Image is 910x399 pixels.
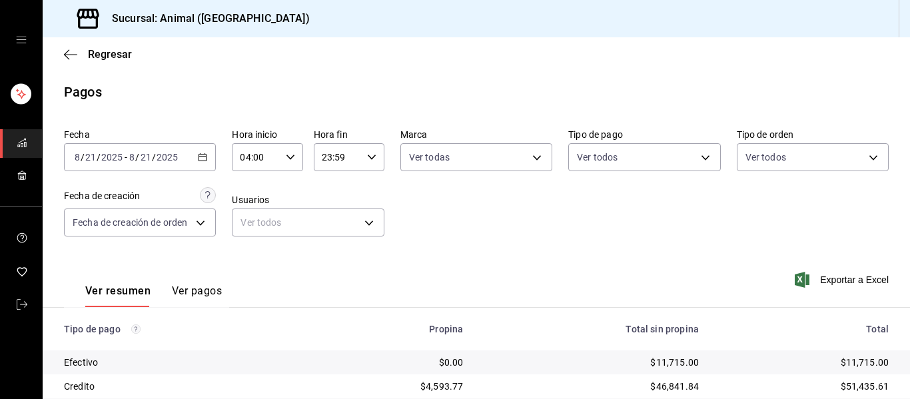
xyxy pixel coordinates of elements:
[85,284,222,307] div: navigation tabs
[64,324,303,334] div: Tipo de pago
[484,324,699,334] div: Total sin propina
[135,152,139,163] span: /
[64,48,132,61] button: Regresar
[324,380,464,393] div: $4,593.77
[745,151,786,164] span: Ver todos
[88,48,132,61] span: Regresar
[85,284,151,307] button: Ver resumen
[64,130,216,139] label: Fecha
[156,152,179,163] input: ----
[484,380,699,393] div: $46,841.84
[85,152,97,163] input: --
[232,130,302,139] label: Hora inicio
[74,152,81,163] input: --
[324,356,464,369] div: $0.00
[314,130,384,139] label: Hora fin
[232,195,384,204] label: Usuarios
[64,189,140,203] div: Fecha de creación
[101,152,123,163] input: ----
[737,130,889,139] label: Tipo de orden
[152,152,156,163] span: /
[125,152,127,163] span: -
[64,356,303,369] div: Efectivo
[720,324,889,334] div: Total
[400,130,552,139] label: Marca
[64,380,303,393] div: Credito
[101,11,310,27] h3: Sucursal: Animal ([GEOGRAPHIC_DATA])
[568,130,720,139] label: Tipo de pago
[484,356,699,369] div: $11,715.00
[140,152,152,163] input: --
[577,151,618,164] span: Ver todos
[129,152,135,163] input: --
[81,152,85,163] span: /
[172,284,222,307] button: Ver pagos
[131,324,141,334] svg: Los pagos realizados con Pay y otras terminales son montos brutos.
[720,356,889,369] div: $11,715.00
[797,272,889,288] button: Exportar a Excel
[73,216,187,229] span: Fecha de creación de orden
[409,151,450,164] span: Ver todas
[64,82,102,102] div: Pagos
[97,152,101,163] span: /
[16,35,27,45] button: open drawer
[232,208,384,236] div: Ver todos
[720,380,889,393] div: $51,435.61
[324,324,464,334] div: Propina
